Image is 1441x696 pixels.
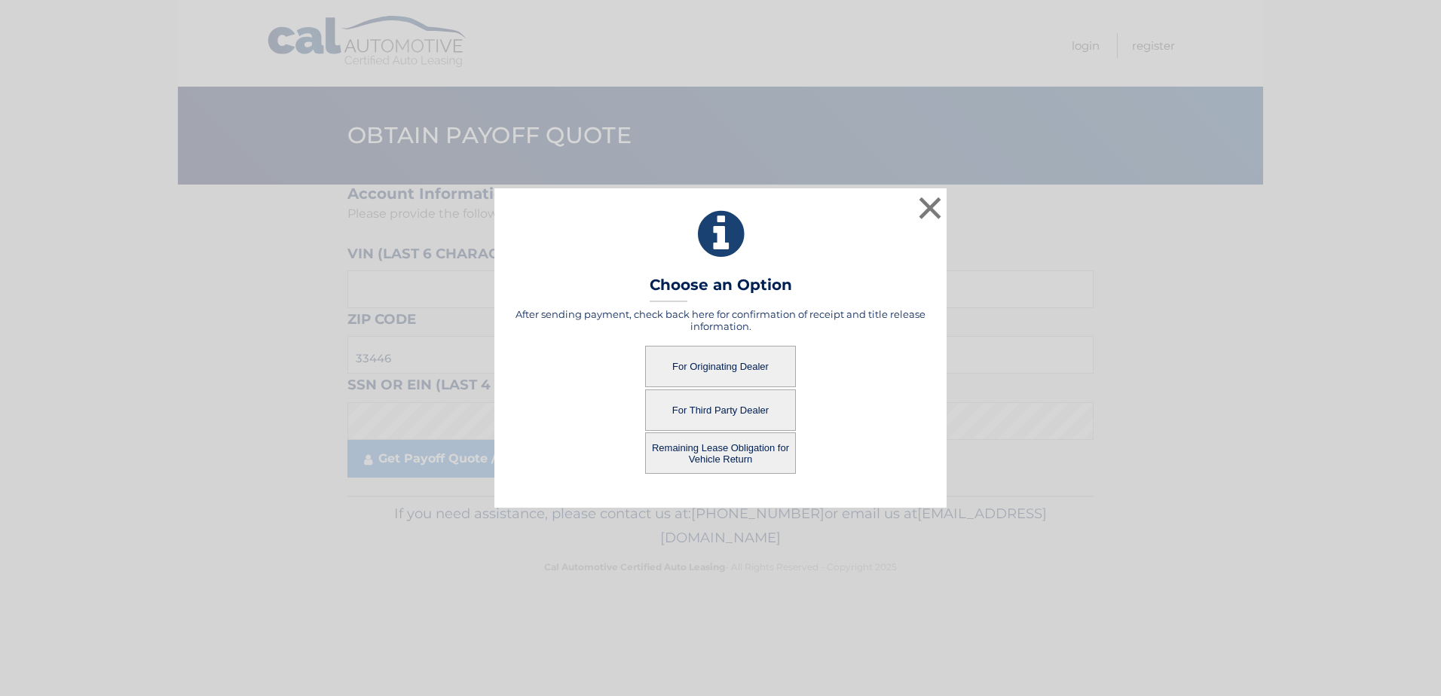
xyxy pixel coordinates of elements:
h5: After sending payment, check back here for confirmation of receipt and title release information. [513,308,928,332]
button: × [915,193,945,223]
button: For Originating Dealer [645,346,796,387]
h3: Choose an Option [650,276,792,302]
button: Remaining Lease Obligation for Vehicle Return [645,432,796,474]
button: For Third Party Dealer [645,389,796,431]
